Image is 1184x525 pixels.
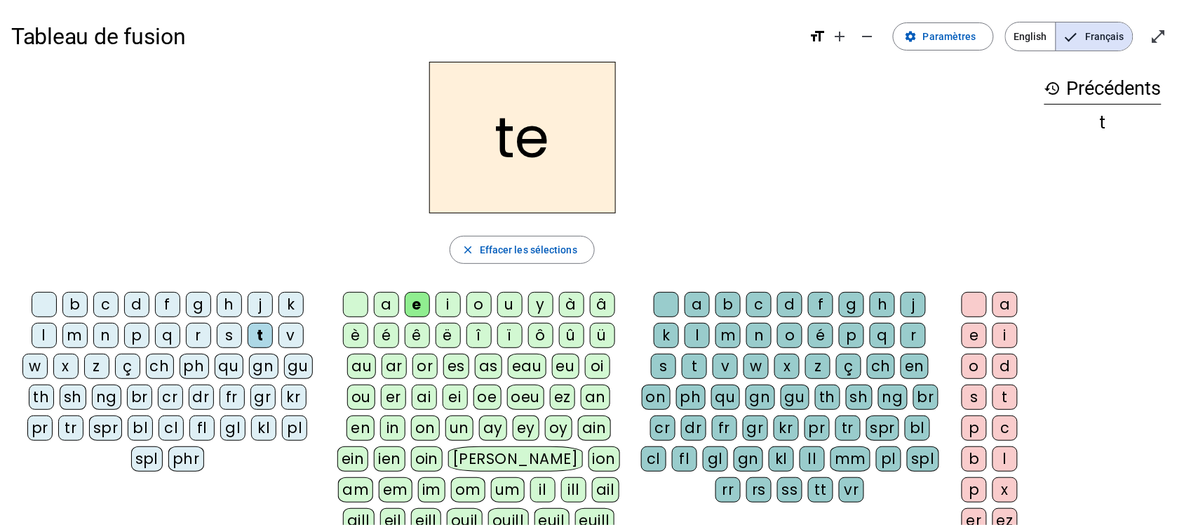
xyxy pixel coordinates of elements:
div: er [381,385,406,410]
div: ô [528,323,553,348]
div: gn [734,446,763,472]
div: [PERSON_NAME] [448,446,582,472]
div: i [993,323,1018,348]
div: am [338,477,373,503]
div: bl [128,416,153,441]
div: in [380,416,405,441]
div: o [466,292,492,317]
div: h [870,292,895,317]
div: g [186,292,211,317]
div: x [993,477,1018,503]
div: à [559,292,584,317]
div: ng [92,385,121,410]
div: ph [180,354,209,379]
div: spr [866,416,900,441]
div: ph [676,385,706,410]
div: ch [867,354,895,379]
div: ay [479,416,507,441]
div: d [993,354,1018,379]
div: b [715,292,741,317]
div: ç [836,354,861,379]
div: s [217,323,242,348]
h2: te [429,62,616,213]
div: ë [436,323,461,348]
div: l [32,323,57,348]
div: th [815,385,840,410]
div: â [590,292,615,317]
div: pl [876,446,901,472]
div: au [347,354,376,379]
div: v [713,354,738,379]
div: b [962,446,987,472]
div: e [962,323,987,348]
div: sh [846,385,873,410]
div: t [1044,114,1162,131]
div: kl [769,446,794,472]
div: é [374,323,399,348]
div: spl [131,446,163,472]
div: gr [743,416,768,441]
button: Entrer en plein écran [1145,22,1173,51]
div: s [651,354,676,379]
div: oeu [507,385,545,410]
div: ng [878,385,908,410]
div: p [839,323,864,348]
div: ê [405,323,430,348]
div: dr [189,385,214,410]
div: spl [907,446,939,472]
div: on [411,416,440,441]
div: em [379,477,412,503]
div: fl [672,446,697,472]
div: ou [347,385,375,410]
div: l [993,446,1018,472]
div: br [127,385,152,410]
div: gn [249,354,278,379]
button: Effacer les sélections [450,236,595,264]
div: ez [550,385,575,410]
div: qu [215,354,243,379]
div: o [962,354,987,379]
div: im [418,477,445,503]
div: kr [774,416,799,441]
div: w [744,354,769,379]
div: î [466,323,492,348]
div: t [248,323,273,348]
div: y [528,292,553,317]
div: vr [839,477,864,503]
div: ei [443,385,468,410]
div: gu [781,385,809,410]
span: Paramètres [923,28,976,45]
div: s [962,385,987,410]
div: q [155,323,180,348]
div: d [777,292,802,317]
div: ss [777,477,802,503]
div: um [491,477,525,503]
div: mm [830,446,870,472]
div: cr [650,416,675,441]
div: es [443,354,469,379]
div: c [993,416,1018,441]
div: oi [585,354,610,379]
div: om [451,477,485,503]
div: tr [835,416,861,441]
div: ü [590,323,615,348]
div: ï [497,323,523,348]
div: f [155,292,180,317]
mat-icon: remove [859,28,876,45]
div: v [278,323,304,348]
div: pr [805,416,830,441]
div: d [124,292,149,317]
button: Diminuer la taille de la police [854,22,882,51]
div: rs [746,477,772,503]
div: gn [746,385,775,410]
div: n [93,323,119,348]
mat-icon: history [1044,80,1061,97]
span: Effacer les sélections [480,241,577,258]
div: z [805,354,830,379]
div: ç [115,354,140,379]
div: on [642,385,671,410]
div: a [685,292,710,317]
div: kl [251,416,276,441]
div: eau [508,354,546,379]
div: p [124,323,149,348]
